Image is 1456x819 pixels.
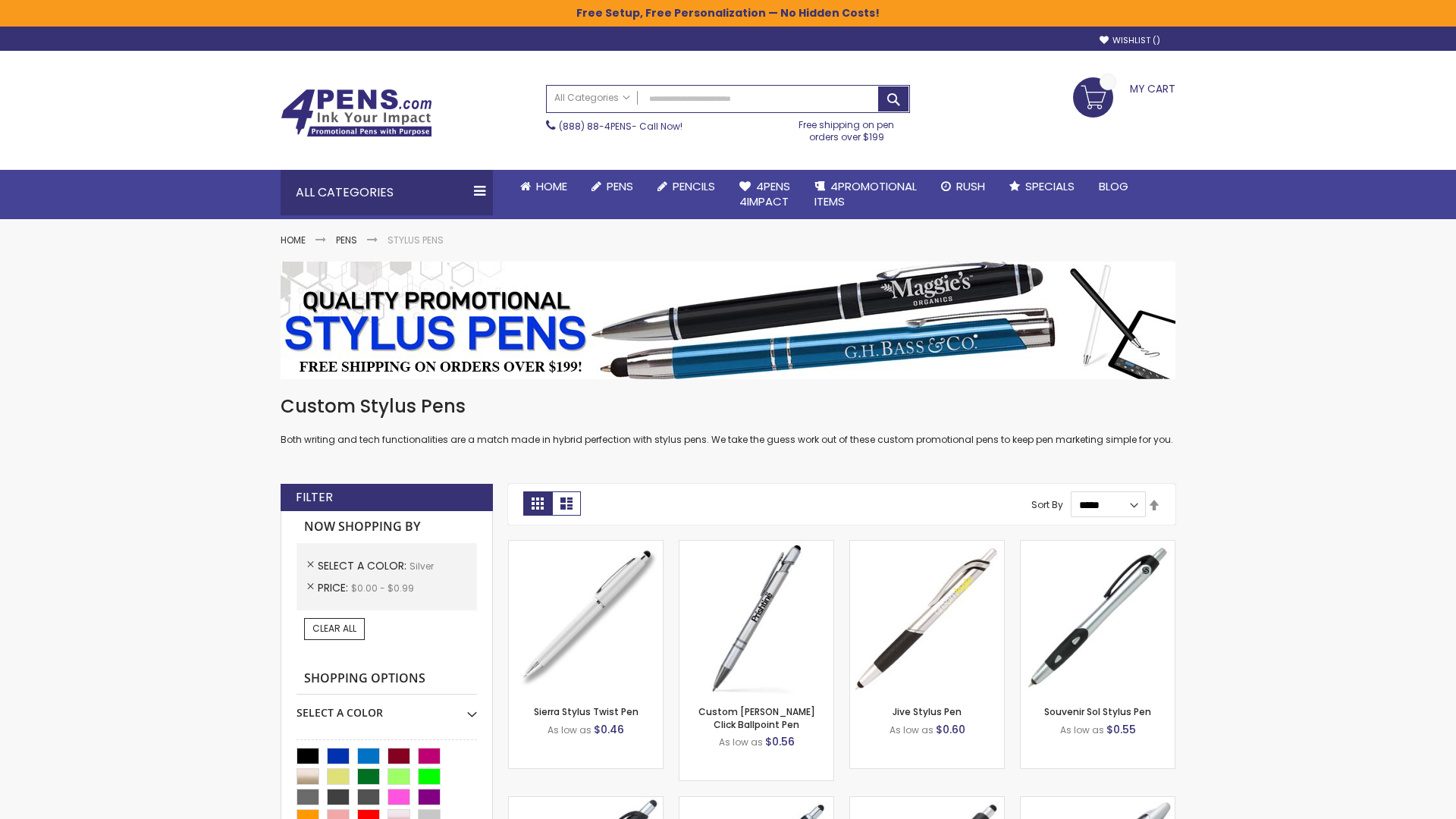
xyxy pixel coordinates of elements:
[559,120,682,133] span: - Call Now!
[509,796,663,809] a: React Stylus Grip Pen-Silver
[509,541,663,695] img: Stypen-35-Silver
[388,234,444,246] strong: Stylus Pens
[936,722,965,737] span: $0.60
[679,796,833,809] a: Epiphany Stylus Pens-Silver
[1087,170,1141,203] a: Blog
[594,722,624,737] span: $0.46
[523,491,552,516] strong: Grid
[548,723,591,736] span: As low as
[802,170,929,219] a: 4PROMOTIONALITEMS
[296,489,333,506] strong: Filter
[409,560,434,573] span: Silver
[1060,723,1104,736] span: As low as
[281,234,306,246] a: Home
[318,580,351,595] span: Price
[1106,722,1136,737] span: $0.55
[739,178,790,209] span: 4Pens 4impact
[559,120,632,133] a: (888) 88-4PENS
[579,170,645,203] a: Pens
[1099,178,1128,194] span: Blog
[281,262,1175,379] img: Stylus Pens
[698,705,815,730] a: Custom [PERSON_NAME] Click Ballpoint Pen
[679,541,833,695] img: Custom Alex II Click Ballpoint Pen-Silver
[304,618,365,639] a: Clear All
[297,663,477,695] strong: Shopping Options
[281,394,1175,447] div: Both writing and tech functionalities are a match made in hybrid perfection with stylus pens. We ...
[536,178,567,194] span: Home
[765,734,795,749] span: $0.56
[534,705,639,718] a: Sierra Stylus Twist Pen
[1021,796,1175,809] a: Twist Highlighter-Pen Stylus Combo-Silver
[508,170,579,203] a: Home
[554,92,630,104] span: All Categories
[318,558,409,573] span: Select A Color
[929,170,997,203] a: Rush
[719,736,763,748] span: As low as
[850,541,1004,695] img: Jive Stylus Pen-Silver
[1025,178,1075,194] span: Specials
[956,178,985,194] span: Rush
[893,705,962,718] a: Jive Stylus Pen
[547,86,638,111] a: All Categories
[297,695,477,720] div: Select A Color
[1031,498,1063,511] label: Sort By
[850,796,1004,809] a: Souvenir® Emblem Stylus Pen-Silver
[850,540,1004,553] a: Jive Stylus Pen-Silver
[890,723,934,736] span: As low as
[1044,705,1151,718] a: Souvenir Sol Stylus Pen
[673,178,715,194] span: Pencils
[297,511,477,543] strong: Now Shopping by
[1021,540,1175,553] a: Souvenir Sol Stylus Pen-Silver
[1100,35,1160,46] a: Wishlist
[679,540,833,553] a: Custom Alex II Click Ballpoint Pen-Silver
[783,113,911,143] div: Free shipping on pen orders over $199
[281,394,1175,419] h1: Custom Stylus Pens
[281,170,493,215] div: All Categories
[645,170,727,203] a: Pencils
[727,170,802,219] a: 4Pens4impact
[312,622,356,635] span: Clear All
[607,178,633,194] span: Pens
[509,540,663,553] a: Stypen-35-Silver
[336,234,357,246] a: Pens
[1021,541,1175,695] img: Souvenir Sol Stylus Pen-Silver
[997,170,1087,203] a: Specials
[281,89,432,137] img: 4Pens Custom Pens and Promotional Products
[351,582,414,595] span: $0.00 - $0.99
[814,178,917,209] span: 4PROMOTIONAL ITEMS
